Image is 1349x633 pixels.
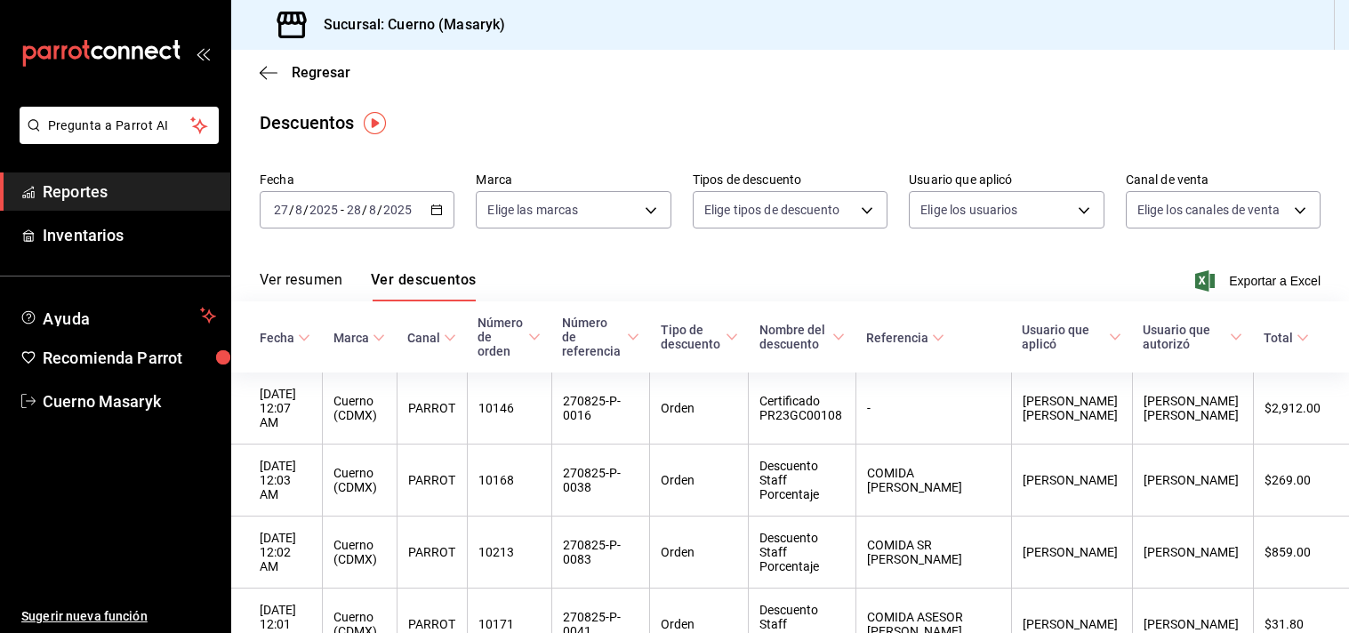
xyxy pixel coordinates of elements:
[855,445,1011,517] th: COMIDA [PERSON_NAME]
[12,129,219,148] a: Pregunta a Parrot AI
[43,346,216,370] span: Recomienda Parrot
[368,203,377,217] input: --
[1132,373,1253,445] th: [PERSON_NAME] [PERSON_NAME]
[478,316,541,358] span: Número de orden
[48,116,191,135] span: Pregunta a Parrot AI
[650,445,749,517] th: Orden
[661,323,738,351] span: Tipo de descuento
[309,203,339,217] input: ----
[551,373,650,445] th: 270825-P-0016
[43,180,216,204] span: Reportes
[362,203,367,217] span: /
[909,173,1104,186] label: Usuario que aplicó
[273,203,289,217] input: --
[551,517,650,589] th: 270825-P-0083
[855,517,1011,589] th: COMIDA SR [PERSON_NAME]
[1011,445,1132,517] th: [PERSON_NAME]
[309,14,505,36] h3: Sucursal: Cuerno (Masaryk)
[21,607,216,626] span: Sugerir nueva función
[20,107,219,144] button: Pregunta a Parrot AI
[196,46,210,60] button: open_drawer_menu
[377,203,382,217] span: /
[260,109,354,136] div: Descuentos
[43,389,216,413] span: Cuerno Masaryk
[231,373,323,445] th: [DATE] 12:07 AM
[397,517,467,589] th: PARROT
[333,331,385,345] span: Marca
[303,203,309,217] span: /
[749,445,856,517] th: Descuento Staff Porcentaje
[693,173,887,186] label: Tipos de descuento
[1126,173,1321,186] label: Canal de venta
[43,305,193,326] span: Ayuda
[397,373,467,445] th: PARROT
[1253,373,1349,445] th: $2,912.00
[749,373,856,445] th: Certificado PR23GC00108
[562,316,639,358] span: Número de referencia
[323,445,397,517] th: Cuerno (CDMX)
[231,445,323,517] th: [DATE] 12:03 AM
[1011,517,1132,589] th: [PERSON_NAME]
[382,203,413,217] input: ----
[292,64,350,81] span: Regresar
[1132,445,1253,517] th: [PERSON_NAME]
[289,203,294,217] span: /
[371,271,476,301] button: Ver descuentos
[364,112,386,134] img: Tooltip marker
[260,271,476,301] div: navigation tabs
[467,445,551,517] th: 10168
[260,64,350,81] button: Regresar
[1199,270,1321,292] button: Exportar a Excel
[487,201,578,219] span: Elige las marcas
[749,517,856,589] th: Descuento Staff Porcentaje
[650,517,749,589] th: Orden
[551,445,650,517] th: 270825-P-0038
[1253,517,1349,589] th: $859.00
[1264,331,1309,345] span: Total
[346,203,362,217] input: --
[1253,445,1349,517] th: $269.00
[1143,323,1242,351] span: Usuario que autorizó
[43,223,216,247] span: Inventarios
[920,201,1017,219] span: Elige los usuarios
[467,373,551,445] th: 10146
[704,201,839,219] span: Elige tipos de descuento
[294,203,303,217] input: --
[323,517,397,589] th: Cuerno (CDMX)
[260,331,310,345] span: Fecha
[231,517,323,589] th: [DATE] 12:02 AM
[759,323,846,351] span: Nombre del descuento
[467,517,551,589] th: 10213
[323,373,397,445] th: Cuerno (CDMX)
[341,203,344,217] span: -
[1132,517,1253,589] th: [PERSON_NAME]
[1022,323,1121,351] span: Usuario que aplicó
[260,173,454,186] label: Fecha
[476,173,670,186] label: Marca
[260,271,342,301] button: Ver resumen
[1137,201,1280,219] span: Elige los canales de venta
[407,331,456,345] span: Canal
[855,373,1011,445] th: -
[1011,373,1132,445] th: [PERSON_NAME] [PERSON_NAME]
[397,445,467,517] th: PARROT
[650,373,749,445] th: Orden
[866,331,944,345] span: Referencia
